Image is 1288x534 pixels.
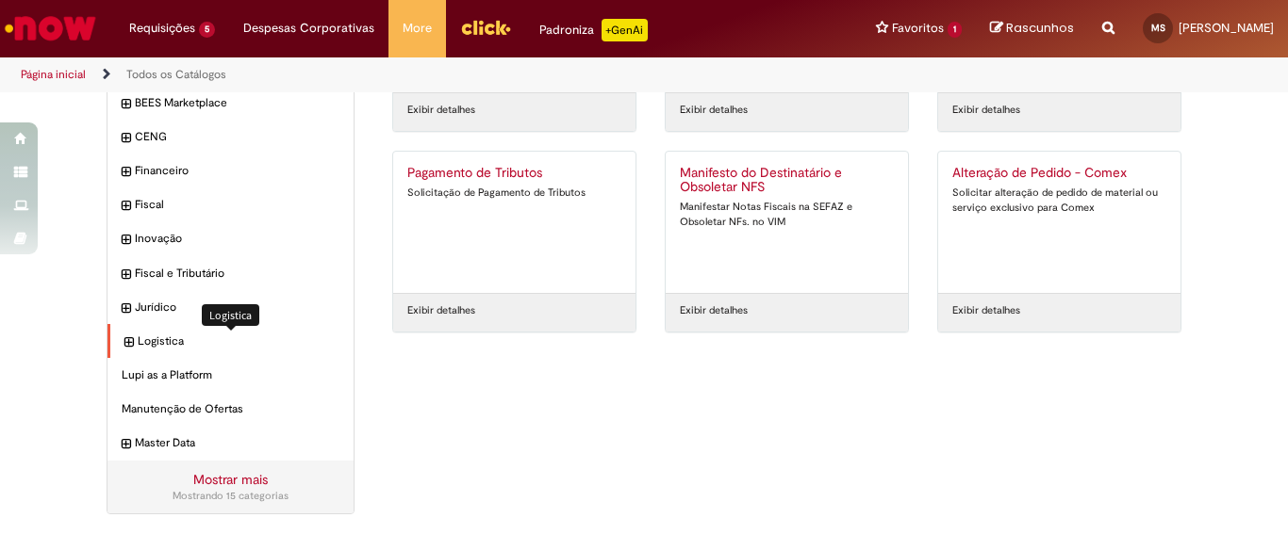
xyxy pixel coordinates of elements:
[122,266,130,284] i: expandir categoria Fiscal e Tributário
[122,435,130,454] i: expandir categoria Master Data
[135,299,339,316] span: Jurídico
[107,392,354,427] div: Manutenção de Ofertas
[393,152,636,293] a: Pagamento de Tributos Solicitação de Pagamento de Tributos
[952,166,1166,181] h2: Alteração de Pedido - Comex
[202,304,259,326] div: Logistica
[948,22,962,38] span: 1
[107,187,354,222] div: expandir categoria Fiscal Fiscal
[135,129,339,145] span: CENG
[680,200,894,229] div: Manifestar Notas Fiscais na SEFAZ e Obsoletar NFs. no VIM
[122,489,339,504] div: Mostrando 15 categorias
[199,22,215,38] span: 5
[602,19,648,41] p: +GenAi
[107,154,354,188] div: expandir categoria Financeiro Financeiro
[193,471,268,488] a: Mostrar mais
[122,299,130,318] i: expandir categoria Jurídico
[122,401,339,417] span: Manutenção de Ofertas
[407,166,621,181] h2: Pagamento de Tributos
[107,324,354,359] div: expandir categoria Logistica Logistica
[1179,20,1274,36] span: [PERSON_NAME]
[990,20,1074,38] a: Rascunhos
[122,197,130,216] i: expandir categoria Fiscal
[1151,22,1165,34] span: MS
[135,266,339,282] span: Fiscal e Tributário
[122,367,339,383] span: Lupi as a Platform
[135,231,339,247] span: Inovação
[124,333,133,352] i: expandir categoria Logistica
[107,358,354,393] div: Lupi as a Platform
[129,19,195,38] span: Requisições
[892,19,944,38] span: Favoritos
[1006,19,1074,37] span: Rascunhos
[666,152,908,293] a: Manifesto do Destinatário e Obsoletar NFS Manifestar Notas Fiscais na SEFAZ e Obsoletar NFs. no VIM
[14,57,845,92] ul: Trilhas de página
[122,129,130,148] i: expandir categoria CENG
[539,19,648,41] div: Padroniza
[138,333,339,349] span: Logistica
[680,303,748,318] a: Exibir detalhes
[407,303,475,318] a: Exibir detalhes
[952,303,1020,318] a: Exibir detalhes
[938,152,1181,293] a: Alteração de Pedido - Comex Solicitar alteração de pedido de material ou serviço exclusivo para C...
[135,197,339,213] span: Fiscal
[952,186,1166,215] div: Solicitar alteração de pedido de material ou serviço exclusivo para Comex
[135,95,339,111] span: BEES Marketplace
[107,120,354,154] div: expandir categoria CENG CENG
[21,67,86,82] a: Página inicial
[952,103,1020,118] a: Exibir detalhes
[135,163,339,179] span: Financeiro
[122,163,130,182] i: expandir categoria Financeiro
[460,13,511,41] img: click_logo_yellow_360x200.png
[107,426,354,461] div: expandir categoria Master Data Master Data
[403,19,432,38] span: More
[122,231,130,250] i: expandir categoria Inovação
[680,103,748,118] a: Exibir detalhes
[680,166,894,196] h2: Manifesto do Destinatário e Obsoletar NFS
[126,67,226,82] a: Todos os Catálogos
[243,19,374,38] span: Despesas Corporativas
[122,95,130,114] i: expandir categoria BEES Marketplace
[107,86,354,121] div: expandir categoria BEES Marketplace BEES Marketplace
[107,256,354,291] div: expandir categoria Fiscal e Tributário Fiscal e Tributário
[407,103,475,118] a: Exibir detalhes
[407,186,621,201] div: Solicitação de Pagamento de Tributos
[107,221,354,256] div: expandir categoria Inovação Inovação
[135,435,339,451] span: Master Data
[107,290,354,325] div: expandir categoria Jurídico Jurídico
[2,9,99,47] img: ServiceNow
